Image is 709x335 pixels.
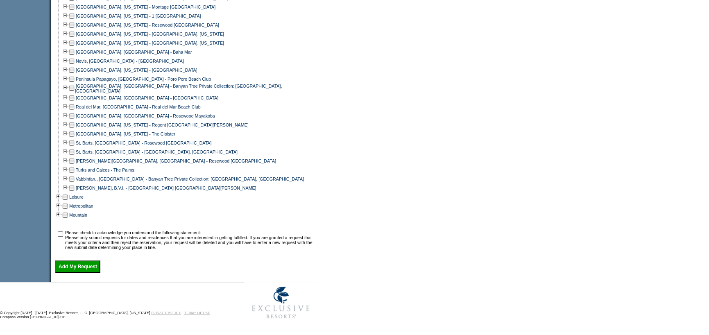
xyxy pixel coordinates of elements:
[76,158,276,163] a: [PERSON_NAME][GEOGRAPHIC_DATA], [GEOGRAPHIC_DATA] - Rosewood [GEOGRAPHIC_DATA]
[65,230,315,250] td: Please check to acknowledge you understand the following statement: Please only submit requests f...
[76,14,201,18] a: [GEOGRAPHIC_DATA], [US_STATE] - 1 [GEOGRAPHIC_DATA]
[76,59,184,63] a: Nevis, [GEOGRAPHIC_DATA] - [GEOGRAPHIC_DATA]
[76,5,215,9] a: [GEOGRAPHIC_DATA], [US_STATE] - Montage [GEOGRAPHIC_DATA]
[76,50,192,54] a: [GEOGRAPHIC_DATA], [GEOGRAPHIC_DATA] - Baha Mar
[55,260,100,273] input: Add My Request
[76,77,211,81] a: Peninsula Papagayo, [GEOGRAPHIC_DATA] - Poro Poro Beach Club
[76,140,211,145] a: St. Barts, [GEOGRAPHIC_DATA] - Rosewood [GEOGRAPHIC_DATA]
[76,23,219,27] a: [GEOGRAPHIC_DATA], [US_STATE] - Rosewood [GEOGRAPHIC_DATA]
[76,122,249,127] a: [GEOGRAPHIC_DATA], [US_STATE] - Regent [GEOGRAPHIC_DATA][PERSON_NAME]
[75,84,282,93] a: [GEOGRAPHIC_DATA], [GEOGRAPHIC_DATA] - Banyan Tree Private Collection: [GEOGRAPHIC_DATA], [GEOGRA...
[69,204,93,208] a: Metropolitan
[76,68,197,72] a: [GEOGRAPHIC_DATA], [US_STATE] - [GEOGRAPHIC_DATA]
[76,113,215,118] a: [GEOGRAPHIC_DATA], [GEOGRAPHIC_DATA] - Rosewood Mayakoba
[76,41,224,45] a: [GEOGRAPHIC_DATA], [US_STATE] - [GEOGRAPHIC_DATA], [US_STATE]
[76,186,256,190] a: [PERSON_NAME], B.V.I. - [GEOGRAPHIC_DATA] [GEOGRAPHIC_DATA][PERSON_NAME]
[151,311,181,315] a: PRIVACY POLICY
[184,311,210,315] a: TERMS OF USE
[244,282,317,323] img: Exclusive Resorts
[76,95,218,100] a: [GEOGRAPHIC_DATA], [GEOGRAPHIC_DATA] - [GEOGRAPHIC_DATA]
[76,149,238,154] a: St. Barts, [GEOGRAPHIC_DATA] - [GEOGRAPHIC_DATA], [GEOGRAPHIC_DATA]
[76,177,304,181] a: Vabbinfaru, [GEOGRAPHIC_DATA] - Banyan Tree Private Collection: [GEOGRAPHIC_DATA], [GEOGRAPHIC_DATA]
[69,213,87,217] a: Mountain
[76,32,224,36] a: [GEOGRAPHIC_DATA], [US_STATE] - [GEOGRAPHIC_DATA], [US_STATE]
[76,167,134,172] a: Turks and Caicos - The Palms
[76,131,175,136] a: [GEOGRAPHIC_DATA], [US_STATE] - The Cloister
[76,104,201,109] a: Real del Mar, [GEOGRAPHIC_DATA] - Real del Mar Beach Club
[69,195,84,199] a: Leisure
